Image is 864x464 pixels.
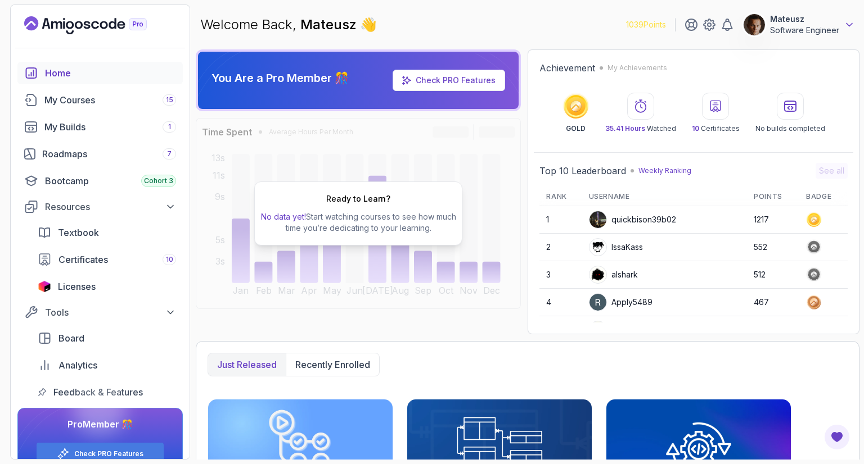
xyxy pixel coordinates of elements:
span: 👋 [358,13,380,36]
p: No builds completed [755,124,825,133]
a: textbook [31,221,183,244]
td: 552 [747,234,799,261]
span: Cohort 3 [144,176,173,185]
button: See all [816,163,848,179]
td: 2 [539,234,582,261]
div: Tools [45,306,176,319]
p: You Are a Pro Member 🎊 [211,70,349,86]
div: Resources [45,200,176,213]
button: Recently enrolled [286,353,379,376]
p: Watched [605,124,676,133]
button: Just released [208,353,286,376]
button: Resources [17,197,183,217]
a: bootcamp [17,170,183,192]
th: Rank [539,188,582,206]
span: 15 [166,95,173,104]
h2: Ready to Learn? [326,193,390,204]
div: My Builds [44,120,176,134]
div: Bootcamp [45,174,176,188]
a: board [31,327,183,349]
a: Landing page [24,16,173,34]
button: Tools [17,302,183,322]
a: licenses [31,275,183,298]
img: jetbrains icon [38,281,51,292]
th: Username [582,188,748,206]
div: IssaKass [589,238,643,256]
span: 7 [167,149,172,158]
img: user profile image [589,266,606,283]
p: GOLD [566,124,586,133]
a: Check PRO Features [393,70,505,91]
th: Points [747,188,799,206]
td: 5 [539,316,582,344]
p: My Achievements [607,63,667,72]
span: Mateusz [300,16,360,33]
span: 1 [168,122,171,131]
span: Textbook [58,226,99,239]
img: user profile image [589,239,606,256]
img: user profile image [589,211,606,228]
p: Mateusz [770,13,839,25]
p: Weekly Ranking [638,166,691,175]
a: analytics [31,354,183,376]
a: certificates [31,248,183,271]
a: builds [17,116,183,138]
img: default monster avatar [589,321,606,338]
td: 467 [747,289,799,316]
a: home [17,62,183,84]
div: mkobycoats [589,321,657,339]
td: 1 [539,206,582,234]
img: user profile image [744,14,765,35]
div: Home [45,66,176,80]
div: alshark [589,266,638,284]
td: 3 [539,261,582,289]
a: roadmaps [17,143,183,165]
div: My Courses [44,93,176,107]
button: Open Feedback Button [823,424,850,451]
img: user profile image [589,294,606,311]
div: Apply5489 [589,293,652,311]
span: 10 [692,124,699,133]
th: Badge [799,188,848,206]
div: Roadmaps [42,147,176,161]
p: Just released [217,358,277,371]
span: Certificates [58,253,108,266]
p: Software Engineer [770,25,839,36]
a: feedback [31,381,183,403]
p: Certificates [692,124,740,133]
td: 4 [539,289,582,316]
span: 10 [166,255,173,264]
span: Feedback & Features [53,385,143,399]
a: Check PRO Features [74,449,143,458]
a: courses [17,89,183,111]
td: 379 [747,316,799,344]
a: Check PRO Features [416,75,496,85]
td: 512 [747,261,799,289]
p: Welcome Back, [200,16,377,34]
h2: Achievement [539,61,595,75]
p: Recently enrolled [295,358,370,371]
p: Start watching courses to see how much time you’re dedicating to your learning. [259,211,457,234]
p: 1039 Points [626,19,666,30]
h2: Top 10 Leaderboard [539,164,626,178]
div: quickbison39b02 [589,211,676,229]
span: 35.41 Hours [605,124,645,133]
span: No data yet! [261,212,306,221]
button: user profile imageMateuszSoftware Engineer [743,13,855,36]
span: Licenses [58,280,96,293]
td: 1217 [747,206,799,234]
span: Board [58,331,84,345]
span: Analytics [58,358,97,372]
